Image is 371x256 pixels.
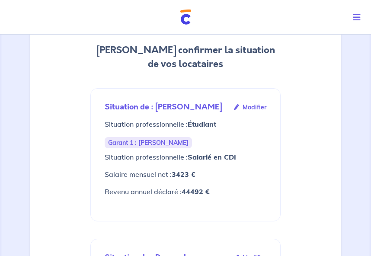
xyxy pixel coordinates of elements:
[105,102,266,112] div: Situation de : [PERSON_NAME]
[105,119,266,129] p: Situation professionnelle :
[188,120,216,128] strong: Étudiant
[105,169,266,179] p: Salaire mensuel net :
[105,137,192,148] span: Garant 1 : [PERSON_NAME]
[234,102,266,112] a: Modifier
[105,152,266,162] p: Situation professionnelle :
[90,43,281,71] h2: [PERSON_NAME] confirmer la situation de vos locataires
[243,102,266,112] span: Modifier
[346,6,371,29] button: Toggle navigation
[188,153,236,161] strong: Salarié en CDI
[105,186,266,197] p: Revenu annuel déclaré :
[182,187,210,196] strong: 44492 €
[172,170,195,179] strong: 3423 €
[180,10,191,25] img: Cautioneo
